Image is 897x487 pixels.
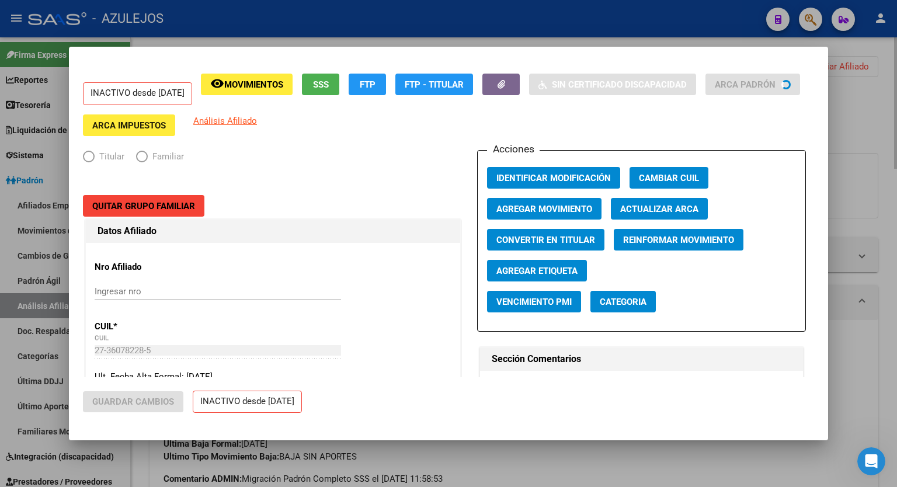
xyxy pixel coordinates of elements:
button: Sin Certificado Discapacidad [529,74,696,95]
span: FTP - Titular [405,79,464,90]
button: Quitar Grupo Familiar [83,195,204,217]
span: Análisis Afiliado [193,116,257,126]
span: FTP [360,79,376,90]
span: Reinformar Movimiento [623,235,734,245]
p: Nro Afiliado [95,260,201,274]
p: INACTIVO desde [DATE] [83,82,192,105]
button: Mensajes [117,364,234,411]
span: Movimientos [224,79,283,90]
div: Envíanos un mensaje [24,147,195,159]
span: Actualizar ARCA [620,204,698,214]
span: Sin Certificado Discapacidad [552,79,687,90]
button: Vencimiento PMI [487,291,581,312]
button: Actualizar ARCA [611,198,708,220]
span: Convertir en Titular [496,235,595,245]
button: Guardar Cambios [83,391,183,412]
span: Categoria [600,297,646,307]
h1: Sección Comentarios [492,352,791,366]
span: Cambiar CUIL [639,173,699,183]
div: Cerrar [201,19,222,40]
button: FTP [349,74,386,95]
p: CUIL [95,320,201,333]
button: ARCA Impuestos [83,114,175,136]
button: SSS [302,74,339,95]
button: Cambiar CUIL [630,167,708,189]
button: FTP - Titular [395,74,473,95]
button: Convertir en Titular [487,229,604,251]
span: Familiar [148,150,184,164]
mat-icon: remove_red_eye [210,76,224,91]
p: INACTIVO desde [DATE] [193,391,302,413]
h3: Acciones [487,141,540,156]
span: Mensajes [156,394,194,402]
span: Vencimiento PMI [496,297,572,307]
button: Categoria [590,291,656,312]
mat-radio-group: Elija una opción [83,154,196,164]
span: ARCA Padrón [715,79,776,90]
h1: Datos Afiliado [98,224,448,238]
button: Agregar Etiqueta [487,260,587,281]
span: ARCA Impuestos [92,120,166,131]
span: Agregar Etiqueta [496,266,578,276]
span: Agregar Movimiento [496,204,592,214]
span: Quitar Grupo Familiar [92,201,195,211]
span: Titular [95,150,124,164]
button: Reinformar Movimiento [614,229,743,251]
button: Agregar Movimiento [487,198,602,220]
button: Identificar Modificación [487,167,620,189]
span: SSS [313,79,329,90]
iframe: Intercom live chat [857,447,885,475]
span: Guardar Cambios [92,396,174,407]
button: Movimientos [201,74,293,95]
span: Identificar Modificación [496,173,611,183]
div: Envíanos un mensaje [12,137,222,169]
button: ARCA Padrón [705,74,800,95]
span: Inicio [46,394,71,402]
p: Necesitás ayuda? [23,103,210,123]
p: Hola! Leo [23,83,210,103]
div: Ult. Fecha Alta Formal: [DATE] [95,370,451,384]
